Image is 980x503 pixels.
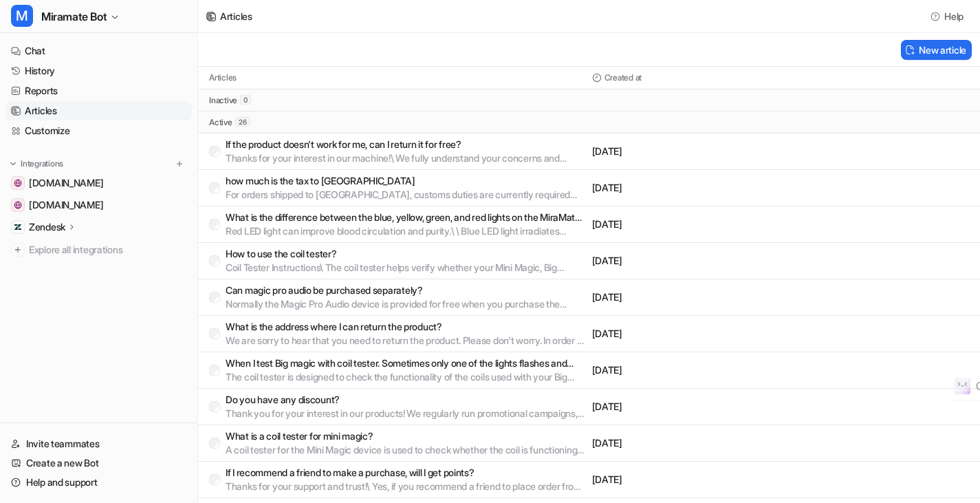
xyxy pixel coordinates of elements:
p: Do you have any discount? [226,393,587,407]
p: Thank you for your interest in our products! We regularly run promotional campaigns, so please ch... [226,407,587,420]
p: [DATE] [592,473,778,486]
p: Created at [605,72,642,83]
a: Reports [6,81,192,100]
p: [DATE] [592,254,778,268]
p: Zendesk [29,220,65,234]
p: [DATE] [592,327,778,341]
p: [DATE] [592,436,778,450]
button: New article [901,40,972,60]
img: www.miramatelight.com [14,201,22,209]
p: [DATE] [592,145,778,158]
p: What is the difference between the blue, yellow, green, and red lights on the MiraMate Cold Laser... [226,211,587,224]
p: Thanks for your interest in our machine!\ We fully understand your concerns and worries. Don't wo... [226,151,587,165]
p: [DATE] [592,181,778,195]
p: Red LED light can improve blood circulation and purity.\ \ Blue LED light irradiates bacteria and... [226,224,587,238]
p: For orders shipped to [GEOGRAPHIC_DATA], customs duties are currently required under the latest r... [226,188,587,202]
p: [DATE] [592,290,778,304]
img: expand menu [8,159,18,169]
button: Integrations [6,157,67,171]
p: If the product doesn't work for me, can I return it for free? [226,138,587,151]
button: Help [926,6,969,26]
a: Explore all integrations [6,240,192,259]
a: History [6,61,192,81]
img: explore all integrations [11,243,25,257]
span: M [11,5,33,27]
p: Articles [209,72,237,83]
a: www.miramatelight.com[DOMAIN_NAME] [6,195,192,215]
p: Can magic pro audio be purchased separately? [226,283,587,297]
p: What is a coil tester for mini magic? [226,429,587,443]
span: 26 [235,117,250,127]
span: Miramate Bot [41,7,107,26]
p: Integrations [21,158,63,169]
p: [DATE] [592,363,778,377]
p: We are sorry to hear that you need to return the product. Please don't worry. In order to give yo... [226,334,587,347]
p: Coil Tester Instructions\ The coil tester helps verify whether your Mini Magic, Big Magic, or Mag... [226,261,587,275]
a: www.mm-pemf.com[DOMAIN_NAME] [6,173,192,193]
p: active [209,117,232,128]
p: How to use the coil tester? [226,247,587,261]
div: Articles [220,9,252,23]
p: A coil tester for the Mini Magic device is used to check whether the coil is functioning properly... [226,443,587,457]
a: Customize [6,121,192,140]
img: Zendesk [14,223,22,231]
a: Help and support [6,473,192,492]
a: Create a new Bot [6,453,192,473]
a: Articles [6,101,192,120]
p: When I test Big magic with coil tester. Sometimes only one of the lights flashes and sometimes bo... [226,356,587,370]
a: Chat [6,41,192,61]
p: If I recommend a friend to make a purchase, will I get points? [226,466,587,480]
img: menu_add.svg [175,159,184,169]
p: The coil tester is designed to check the functionality of the coils used with your Big Magic devi... [226,370,587,384]
span: Explore all integrations [29,239,186,261]
p: inactive [209,95,237,106]
img: www.mm-pemf.com [14,179,22,187]
p: Thanks for your support and trust!\ Yes, if you recommend a friend to place order from our websit... [226,480,587,493]
p: [DATE] [592,217,778,231]
p: What is the address where I can return the product? [226,320,587,334]
span: [DOMAIN_NAME] [29,198,103,212]
span: [DOMAIN_NAME] [29,176,103,190]
p: how much is the tax to [GEOGRAPHIC_DATA] [226,174,587,188]
a: Invite teammates [6,434,192,453]
p: Normally the Magic Pro Audio device is provided for free when you purchase the MiraMate Magic Pro... [226,297,587,311]
span: 0 [240,95,251,105]
p: [DATE] [592,400,778,414]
